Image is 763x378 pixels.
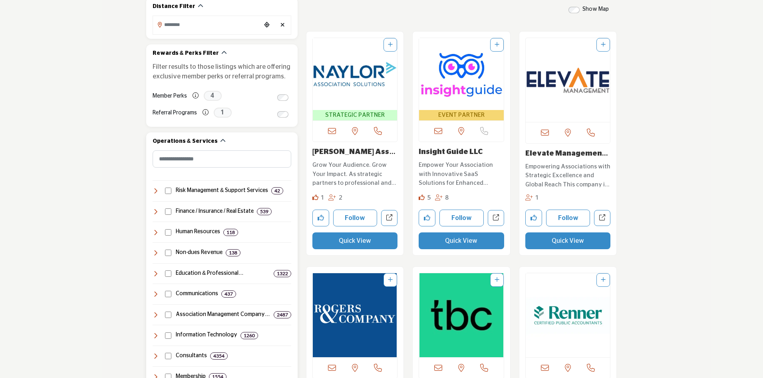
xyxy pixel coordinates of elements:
[153,3,195,11] h2: Distance Filter
[176,352,207,360] h4: Consultants: Expert guidance across various areas, including technology, marketing, leadership, f...
[229,250,237,256] b: 138
[165,250,171,256] input: Select Non-dues Revenue checkbox
[314,111,396,120] span: STRATEGIC PARTNER
[221,290,236,298] div: 437 Results For Communications
[582,5,609,14] label: Show Map
[223,229,238,236] div: 118 Results For Human Resources
[388,277,393,283] a: Add To List
[594,210,610,226] a: Open elevate-management-company in new tab
[525,150,611,158] h3: Elevate Management Company
[226,249,240,256] div: 138 Results For Non-dues Revenue
[601,277,606,283] a: Add To List
[526,273,610,357] a: Open Listing in new tab
[165,188,171,194] input: Select Risk Management & Support Services checkbox
[165,208,171,215] input: Select Finance / Insurance / Real Estate checkbox
[277,111,288,118] input: Switch to Referral Programs
[274,270,291,277] div: 1322 Results For Education & Professional Development
[488,210,504,226] a: Open insight-guide in new tab
[419,232,504,249] button: Quick View
[381,210,397,226] a: Open naylor-association-solutions in new tab
[312,210,329,226] button: Like company
[435,194,449,203] div: Followers
[525,232,611,249] button: Quick View
[274,311,291,318] div: 2487 Results For Association Management Company (AMC)
[313,273,397,357] img: Rogers & Company PLLC
[495,42,499,48] a: Add To List
[419,38,504,121] a: Open Listing in new tab
[165,229,171,236] input: Select Human Resources checkbox
[213,353,225,359] b: 4354
[261,17,273,34] div: Choose your current location
[176,290,218,298] h4: Communications: Services for messaging, public relations, video production, webinars, and content...
[421,111,502,120] span: EVENT PARTNER
[277,312,288,318] b: 2487
[312,161,398,188] p: Grow Your Audience. Grow Your Impact. As strategic partners to professional and trade association...
[176,187,268,195] h4: Risk Management & Support Services: Services for cancellation insurance and transportation soluti...
[260,209,268,214] b: 539
[277,94,288,101] input: Switch to Member Perks
[313,38,397,121] a: Open Listing in new tab
[419,273,504,357] a: Open Listing in new tab
[153,89,187,103] label: Member Perks
[525,150,608,166] a: Elevate Management C...
[312,159,398,188] a: Grow Your Audience. Grow Your Impact. As strategic partners to professional and trade association...
[313,38,397,110] img: Naylor Association Solutions
[227,230,235,235] b: 118
[204,91,222,101] span: 4
[165,270,171,277] input: Select Education & Professional Development checkbox
[274,188,280,194] b: 42
[419,159,504,188] a: Empower Your Association with Innovative SaaS Solutions for Enhanced Engagement and Revenue Growt...
[546,210,590,226] button: Follow
[495,277,499,283] a: Add To List
[153,17,261,32] input: Search Location
[312,148,395,164] a: [PERSON_NAME] Association S...
[176,208,254,216] h4: Finance / Insurance / Real Estate: Financial management, accounting, insurance, banking, payroll,...
[328,194,342,203] div: Followers
[312,194,318,200] i: Like
[240,332,258,339] div: 1260 Results For Information Technology
[601,42,606,48] a: Add To List
[176,311,270,319] h4: Association Management Company (AMC): Professional management, strategic guidance, and operationa...
[225,291,233,297] b: 437
[419,273,504,357] img: The Brand Consultancy
[312,232,398,249] button: Quick View
[153,62,291,81] p: Filter results to those listings which are offering exclusive member perks or referral programs.
[153,50,219,58] h2: Rewards & Perks Filter
[419,38,504,110] img: Insight Guide LLC
[277,271,288,276] b: 1322
[419,148,504,157] h3: Insight Guide LLC
[153,138,218,146] h2: Operations & Services
[419,194,425,200] i: Likes
[526,38,610,122] a: Open Listing in new tab
[176,228,220,236] h4: Human Resources: Services and solutions for employee management, benefits, recruiting, compliance...
[419,161,504,188] p: Empower Your Association with Innovative SaaS Solutions for Enhanced Engagement and Revenue Growt...
[244,333,255,338] b: 1260
[525,194,539,203] div: Followers
[313,273,397,357] a: Open Listing in new tab
[165,312,171,318] input: Select Association Management Company (AMC) checkbox
[525,210,542,226] button: Like company
[257,208,272,215] div: 539 Results For Finance / Insurance / Real Estate
[165,332,171,339] input: Select Information Technology checkbox
[176,249,223,257] h4: Non-dues Revenue: Programs like affinity partnerships, sponsorships, and other revenue-generating...
[210,352,228,360] div: 4354 Results For Consultants
[165,291,171,297] input: Select Communications checkbox
[388,42,393,48] a: Add To List
[271,187,283,194] div: 42 Results For Risk Management & Support Services
[525,160,611,190] a: Empowering Associations with Strategic Excellence and Global Reach This company is a leading prov...
[525,162,611,190] p: Empowering Associations with Strategic Excellence and Global Reach This company is a leading prov...
[445,195,449,201] span: 8
[427,195,431,201] span: 5
[277,17,289,34] div: Clear search location
[526,273,610,357] img: Renner and Company CPA PC
[176,270,270,278] h4: Education & Professional Development: Training, certification, career development, and learning s...
[419,148,483,156] a: Insight Guide LLC
[165,353,171,359] input: Select Consultants checkbox
[419,210,435,226] button: Like company
[333,210,378,226] button: Follow
[153,106,197,120] label: Referral Programs
[312,148,398,157] h3: Naylor Association Solutions
[153,150,291,168] input: Search Category
[176,331,237,339] h4: Information Technology: Technology solutions, including software, cybersecurity, cloud computing,...
[214,108,232,118] span: 1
